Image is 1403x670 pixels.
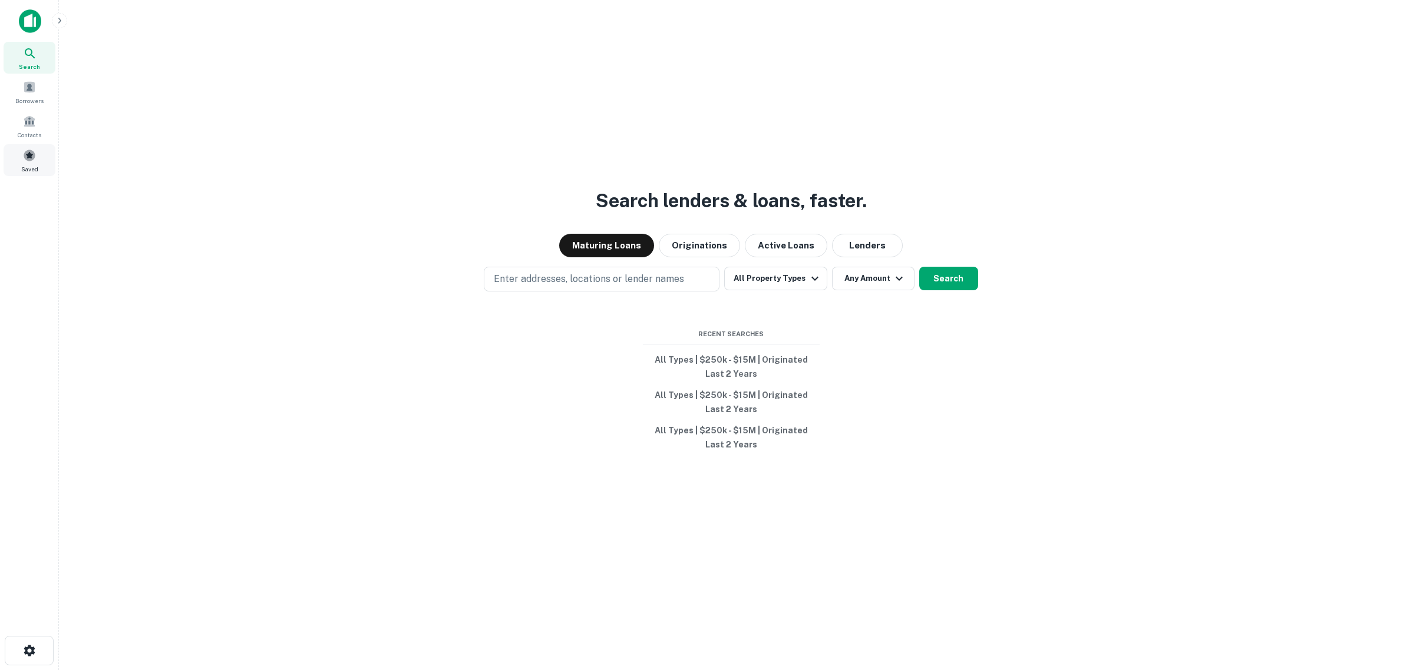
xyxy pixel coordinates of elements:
a: Search [4,42,55,74]
button: All Types | $250k - $15M | Originated Last 2 Years [643,384,820,420]
button: Maturing Loans [559,234,654,257]
img: capitalize-icon.png [19,9,41,33]
button: Enter addresses, locations or lender names [484,267,719,291]
span: Contacts [18,130,41,140]
a: Saved [4,144,55,176]
span: Search [19,62,40,71]
button: Active Loans [745,234,827,257]
span: Recent Searches [643,329,820,339]
button: Any Amount [832,267,915,290]
a: Contacts [4,110,55,142]
button: All Types | $250k - $15M | Originated Last 2 Years [643,420,820,455]
span: Saved [21,164,38,174]
button: All Types | $250k - $15M | Originated Last 2 Years [643,349,820,384]
button: Originations [659,234,740,257]
p: Enter addresses, locations or lender names [494,272,684,286]
button: All Property Types [724,267,827,290]
a: Borrowers [4,76,55,108]
span: Borrowers [15,96,44,105]
button: Lenders [832,234,903,257]
h3: Search lenders & loans, faster. [596,187,867,215]
button: Search [919,267,978,290]
iframe: Chat Widget [1344,576,1403,632]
